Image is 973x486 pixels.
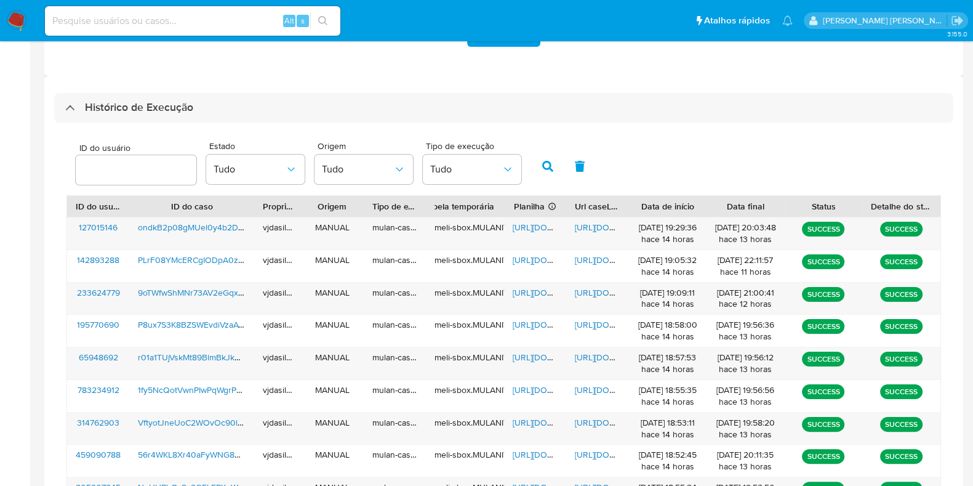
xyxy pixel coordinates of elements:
button: search-icon [310,12,335,30]
span: 3.155.0 [947,29,967,39]
span: Alt [284,15,294,26]
input: Pesquise usuários ou casos... [45,13,340,29]
a: Sair [951,14,964,27]
span: s [301,15,305,26]
a: Notificações [782,15,793,26]
span: Atalhos rápidos [704,14,770,27]
p: viviane.jdasilva@mercadopago.com.br [823,15,947,26]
